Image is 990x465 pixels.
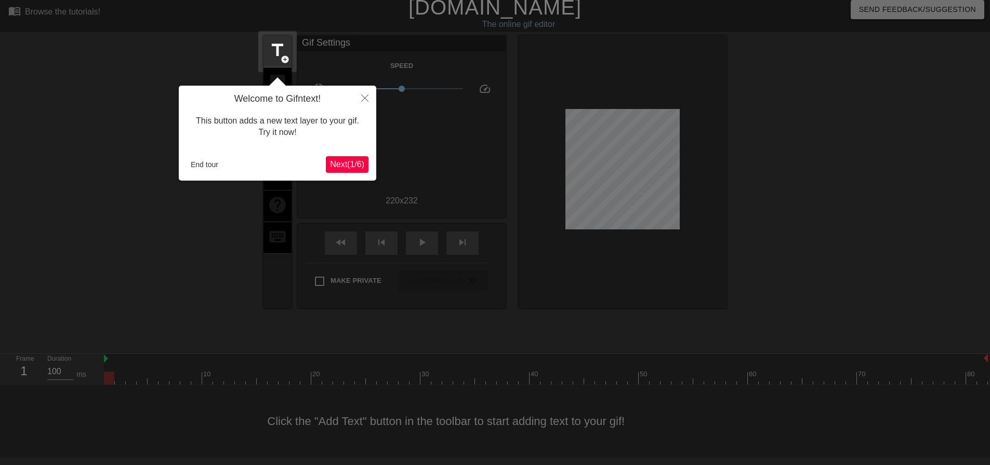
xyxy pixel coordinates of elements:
span: Next ( 1 / 6 ) [330,160,364,169]
button: Next [326,156,368,173]
div: This button adds a new text layer to your gif. Try it now! [187,105,368,149]
button: Close [353,86,376,110]
button: End tour [187,157,222,172]
h4: Welcome to Gifntext! [187,93,368,105]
